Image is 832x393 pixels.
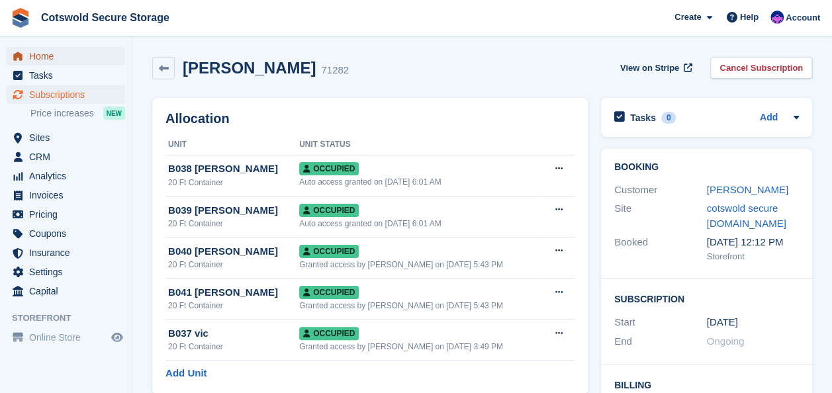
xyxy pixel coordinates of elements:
span: Price increases [30,107,94,120]
span: Help [740,11,759,24]
th: Unit [165,134,299,155]
div: 20 Ft Container [168,341,299,353]
span: Occupied [299,204,359,217]
span: Online Store [29,328,109,347]
a: menu [7,148,125,166]
div: 20 Ft Container [168,177,299,189]
a: Cancel Subscription [710,57,812,79]
a: menu [7,66,125,85]
div: 20 Ft Container [168,259,299,271]
a: menu [7,128,125,147]
div: 20 Ft Container [168,218,299,230]
div: Granted access by [PERSON_NAME] on [DATE] 5:43 PM [299,259,541,271]
div: B039 [PERSON_NAME] [168,203,299,218]
span: Subscriptions [29,85,109,104]
span: Ongoing [707,335,745,347]
span: Occupied [299,162,359,175]
a: cotswold secure [DOMAIN_NAME] [707,202,786,229]
span: Sites [29,128,109,147]
span: Occupied [299,245,359,258]
div: B038 [PERSON_NAME] [168,161,299,177]
div: Auto access granted on [DATE] 6:01 AM [299,176,541,188]
a: menu [7,205,125,224]
span: Coupons [29,224,109,243]
a: menu [7,167,125,185]
div: Customer [614,183,707,198]
a: menu [7,263,125,281]
div: Site [614,201,707,231]
span: Capital [29,282,109,300]
span: Occupied [299,327,359,340]
a: Add [760,110,778,126]
div: Start [614,315,707,330]
a: View on Stripe [615,57,695,79]
div: [DATE] 12:12 PM [707,235,800,250]
div: 0 [661,112,676,124]
span: Pricing [29,205,109,224]
span: Create [674,11,701,24]
h2: Booking [614,162,799,173]
div: NEW [103,107,125,120]
span: Account [786,11,820,24]
span: Settings [29,263,109,281]
a: menu [7,85,125,104]
a: menu [7,224,125,243]
div: Granted access by [PERSON_NAME] on [DATE] 5:43 PM [299,300,541,312]
span: CRM [29,148,109,166]
div: Booked [614,235,707,263]
h2: Allocation [165,111,575,126]
th: Unit Status [299,134,541,155]
a: Preview store [109,329,125,345]
span: Analytics [29,167,109,185]
h2: [PERSON_NAME] [183,59,316,77]
a: menu [7,243,125,262]
div: 20 Ft Container [168,300,299,312]
a: menu [7,282,125,300]
h2: Subscription [614,292,799,305]
h2: Billing [614,378,799,391]
time: 2025-02-07 00:00:00 UTC [707,315,738,330]
span: View on Stripe [620,62,679,75]
span: Invoices [29,186,109,204]
span: Occupied [299,286,359,299]
div: End [614,334,707,349]
img: Christopher Corbett [770,11,784,24]
div: Storefront [707,250,800,263]
a: Price increases NEW [30,106,125,120]
a: Cotswold Secure Storage [36,7,175,28]
a: Add Unit [165,366,207,381]
div: B040 [PERSON_NAME] [168,244,299,259]
h2: Tasks [630,112,656,124]
span: Storefront [12,312,132,325]
div: 71282 [321,63,349,78]
span: Tasks [29,66,109,85]
a: menu [7,328,125,347]
div: B037 vic [168,326,299,341]
span: Home [29,47,109,65]
span: Insurance [29,243,109,262]
div: Granted access by [PERSON_NAME] on [DATE] 3:49 PM [299,341,541,353]
a: menu [7,186,125,204]
img: stora-icon-8386f47178a22dfd0bd8f6a31ec36ba5ce8667c1dd55bd0f319d3a0aa187defe.svg [11,8,30,28]
div: Auto access granted on [DATE] 6:01 AM [299,218,541,230]
a: [PERSON_NAME] [707,184,788,195]
div: B041 [PERSON_NAME] [168,285,299,300]
a: menu [7,47,125,65]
